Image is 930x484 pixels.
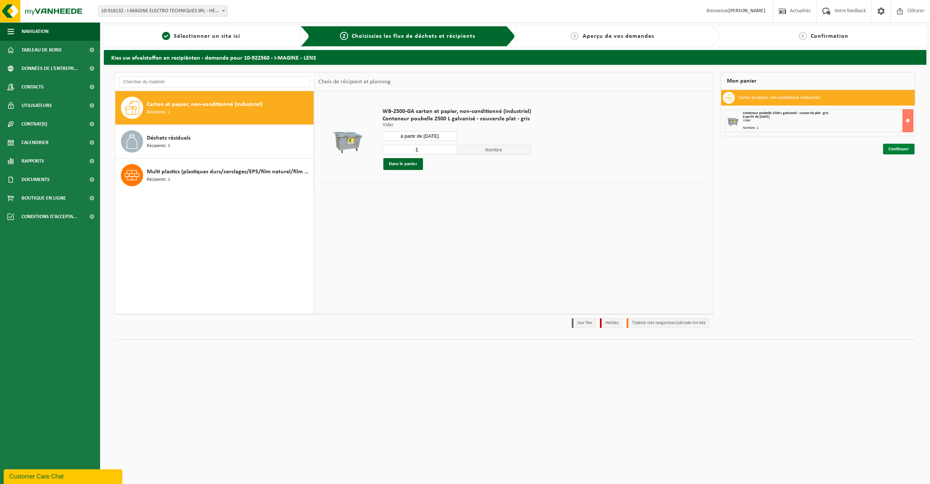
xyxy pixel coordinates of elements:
[21,207,77,226] span: Conditions d'accepta...
[147,143,170,150] span: Récipients: 1
[742,111,828,115] span: Conteneur poubelle 2500 L galvanisé - couvercle plat - gris
[98,6,228,17] span: 10-918132 - I-MAGINE ELECTRO TECHNIQUES SRL - HERCHIES
[21,78,44,96] span: Contacts
[174,33,240,39] span: Sélectionner un site ici
[147,167,312,176] span: Multi plastics (plastiques durs/cerclages/EPS/film naturel/film mélange/PMC)
[314,73,394,91] div: Choix de récipient et planning
[742,126,913,130] div: Nombre: 1
[383,115,531,123] span: Conteneur poubelle 2500 L galvanisé - couvercle plat - gris
[119,76,310,87] input: Chercher du matériel
[147,134,191,143] span: Déchets résiduels
[383,108,531,115] span: WB-2500-GA carton et papier, non-conditionné (industriel)
[572,318,596,328] li: Jour fixe
[738,92,820,104] h3: Carton et papier, non-conditionné (industriel)
[104,50,926,64] h2: Kies uw afvalstoffen en recipiënten - demande pour 10-922560 - I-MAGINE - LENS
[883,144,914,154] a: Continuer
[21,115,47,133] span: Contrat(s)
[115,158,314,192] button: Multi plastics (plastiques durs/cerclages/EPS/film naturel/film mélange/PMC) Récipients: 1
[457,145,531,154] span: Nombre
[383,158,423,170] button: Dans le panier
[340,32,348,40] span: 2
[98,6,227,16] span: 10-918132 - I-MAGINE ELECTRO TECHNIQUES SRL - HERCHIES
[742,119,913,123] div: Vider
[383,131,457,141] input: Sélectionnez date
[799,32,807,40] span: 4
[147,100,262,109] span: Carton et papier, non-conditionné (industriel)
[115,125,314,158] button: Déchets résiduels Récipients: 1
[570,32,579,40] span: 3
[742,115,769,119] strong: à partir de [DATE]
[107,32,295,41] a: 1Sélectionner un site ici
[626,318,709,328] li: Tijdelijk niet toegestaan/période limitée
[21,41,62,59] span: Tableau de bord
[21,59,78,78] span: Données de l'entrepr...
[147,109,170,116] span: Récipients: 1
[21,22,49,41] span: Navigation
[115,91,314,125] button: Carton et papier, non-conditionné (industriel) Récipients: 1
[728,8,765,14] strong: [PERSON_NAME]
[21,96,52,115] span: Utilisateurs
[811,33,848,39] span: Confirmation
[721,72,915,90] div: Mon panier
[383,123,531,128] p: Vider
[582,33,654,39] span: Aperçu de vos demandes
[21,170,50,189] span: Documents
[162,32,170,40] span: 1
[21,133,49,152] span: Calendrier
[600,318,623,328] li: Holiday
[147,176,170,183] span: Récipients: 1
[21,189,66,207] span: Boutique en ligne
[4,468,124,484] iframe: chat widget
[352,33,475,39] span: Choisissiez les flux de déchets et récipients
[21,152,44,170] span: Rapports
